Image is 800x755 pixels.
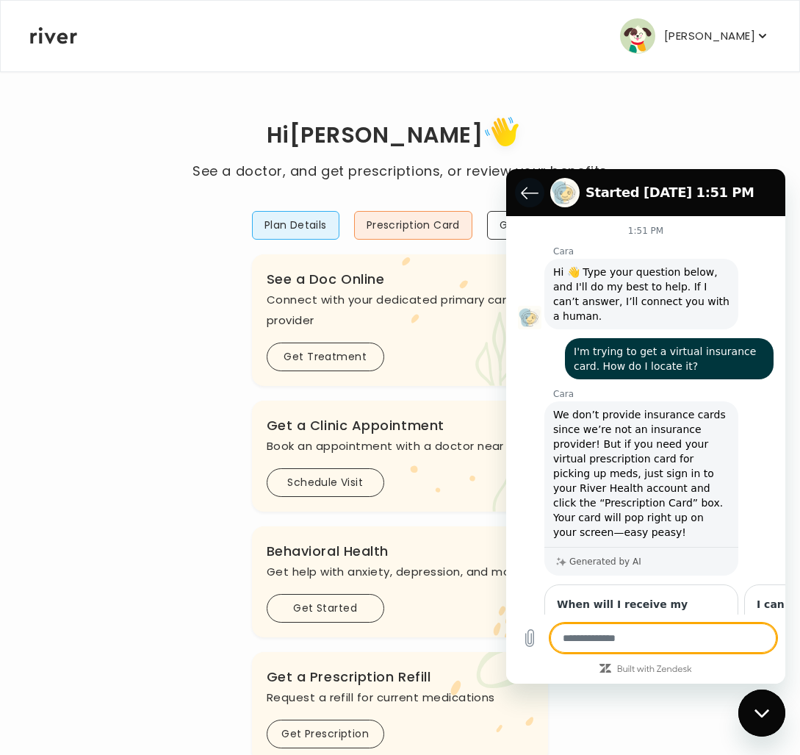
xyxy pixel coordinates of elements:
[620,18,770,54] button: user avatar[PERSON_NAME]
[664,26,755,46] p: [PERSON_NAME]
[487,211,578,240] button: Get Support
[192,161,607,182] p: See a doctor, and get prescriptions, or review your benefits
[9,454,38,484] button: Upload file
[192,112,607,161] h1: Hi [PERSON_NAME]
[267,667,534,687] h3: Get a Prescription Refill
[506,169,785,684] iframe: Messaging window
[111,496,186,506] a: Built with Zendesk: Visit the Zendesk website in a new tab
[267,343,384,371] button: Get Treatment
[738,690,785,737] iframe: Button to launch messaging window, conversation in progress
[251,428,419,457] h3: I can't find my prescription card
[252,211,339,240] button: Plan Details
[267,468,384,497] button: Schedule Visit
[267,541,534,562] h3: Behavioral Health
[267,269,534,290] h3: See a Doc Online
[267,436,534,457] p: Book an appointment with a doctor near you
[620,18,655,54] img: user avatar
[267,562,534,582] p: Get help with anxiety, depression, and more
[267,415,534,436] h3: Get a Clinic Appointment
[354,211,472,240] button: Prescription Card
[267,720,384,748] button: Get Prescription
[267,290,534,331] p: Connect with your dedicated primary care provider
[267,594,384,623] button: Get Started
[267,687,534,708] p: Request a refill for current medications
